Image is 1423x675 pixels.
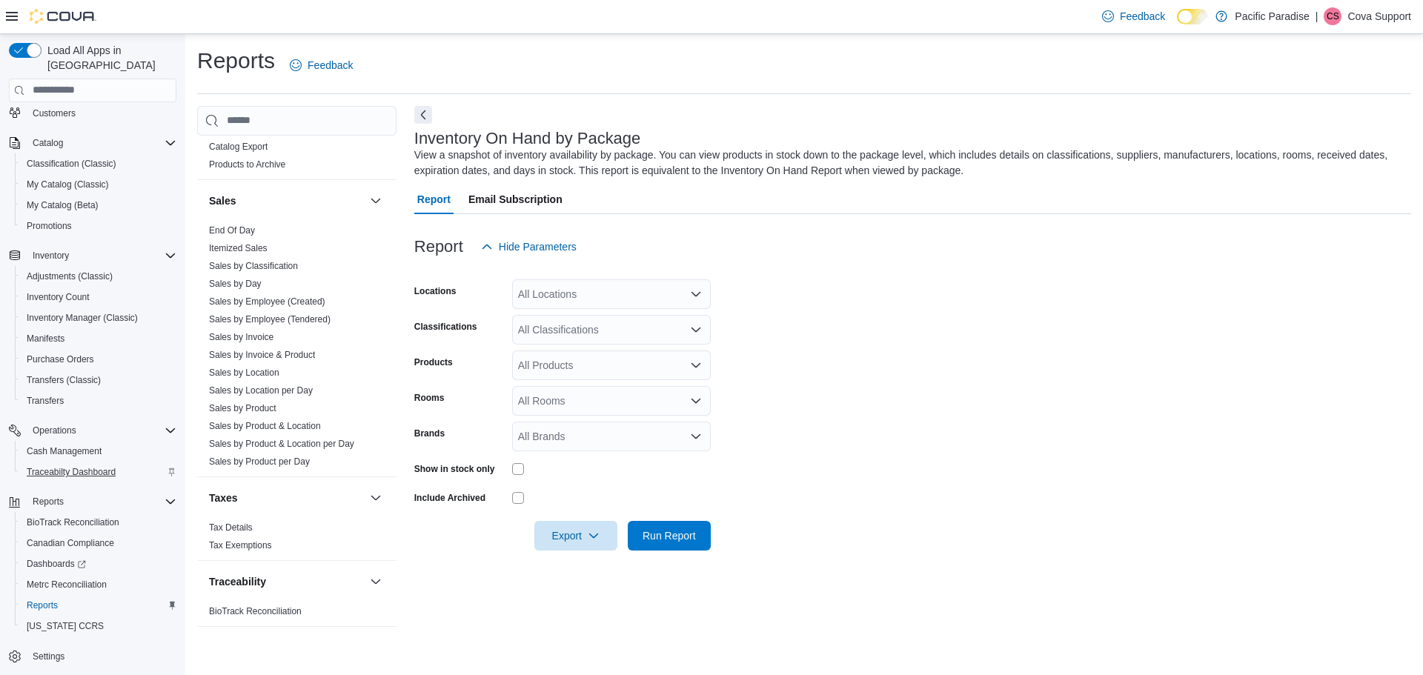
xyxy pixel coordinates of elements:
a: Customers [27,104,82,122]
span: Sales by Employee (Tendered) [209,313,331,325]
button: Promotions [15,216,182,236]
span: Sales by Product [209,402,276,414]
a: My Catalog (Classic) [21,176,115,193]
a: Sales by Product & Location per Day [209,439,354,449]
span: My Catalog (Classic) [21,176,176,193]
button: Traceabilty Dashboard [15,462,182,482]
button: Purchase Orders [15,349,182,370]
div: Traceability [197,602,397,626]
button: Reports [3,491,182,512]
a: My Catalog (Beta) [21,196,105,214]
p: Cova Support [1347,7,1411,25]
button: Open list of options [690,288,702,300]
span: Inventory Count [21,288,176,306]
span: My Catalog (Classic) [27,179,109,190]
button: Sales [367,192,385,210]
span: Sales by Classification [209,260,298,272]
button: Customers [3,102,182,124]
div: Cova Support [1324,7,1341,25]
button: Catalog [3,133,182,153]
span: Dark Mode [1177,24,1178,25]
span: Inventory Count [27,291,90,303]
button: Transfers [15,390,182,411]
a: Canadian Compliance [21,534,120,552]
span: Sales by Invoice [209,331,273,343]
h3: Sales [209,193,236,208]
span: Metrc Reconciliation [27,579,107,591]
h3: Inventory On Hand by Package [414,130,641,147]
span: Settings [27,647,176,665]
span: Settings [33,651,64,662]
a: Sales by Employee (Tendered) [209,314,331,325]
span: Classification (Classic) [21,155,176,173]
button: Adjustments (Classic) [15,266,182,287]
span: Sales by Employee (Created) [209,296,325,307]
a: BioTrack Reconciliation [21,513,125,531]
button: Taxes [209,491,364,505]
button: Sales [209,193,364,208]
span: Adjustments (Classic) [27,270,113,282]
a: [US_STATE] CCRS [21,617,110,635]
span: Export [543,521,608,551]
input: Dark Mode [1177,9,1208,24]
label: Products [414,356,453,368]
label: Include Archived [414,492,485,504]
span: BioTrack Reconciliation [21,513,176,531]
span: Promotions [27,220,72,232]
button: Operations [27,422,82,439]
button: Cash Management [15,441,182,462]
button: My Catalog (Classic) [15,174,182,195]
a: Sales by Classification [209,261,298,271]
h3: Report [414,238,463,256]
a: Sales by Day [209,279,262,289]
a: Sales by Product per Day [209,456,310,467]
span: Washington CCRS [21,617,176,635]
a: Promotions [21,217,78,235]
span: Reports [27,493,176,511]
span: Reports [27,599,58,611]
button: Open list of options [690,395,702,407]
button: Open list of options [690,359,702,371]
a: Tax Details [209,522,253,533]
a: End Of Day [209,225,255,236]
button: Inventory Manager (Classic) [15,307,182,328]
a: Sales by Location per Day [209,385,313,396]
span: Dashboards [21,555,176,573]
a: Feedback [1096,1,1171,31]
a: Products to Archive [209,159,285,170]
span: Inventory Manager (Classic) [21,309,176,327]
a: Catalog Export [209,142,268,152]
a: Tax Exemptions [209,540,272,551]
a: Transfers [21,392,70,410]
a: Itemized Sales [209,243,268,253]
a: Settings [27,648,70,665]
a: Purchase Orders [21,350,100,368]
span: Email Subscription [468,184,563,214]
span: Sales by Location [209,367,279,379]
label: Rooms [414,392,445,404]
a: Sales by Product [209,403,276,413]
a: BioTrack Reconciliation [209,606,302,616]
span: BioTrack Reconciliation [27,516,119,528]
span: Dashboards [27,558,86,570]
span: My Catalog (Beta) [21,196,176,214]
a: Classification (Classic) [21,155,122,173]
span: Operations [33,425,76,436]
label: Brands [414,428,445,439]
div: Taxes [197,519,397,560]
span: Inventory [27,247,176,265]
button: Traceability [367,573,385,591]
span: Hide Parameters [499,239,577,254]
span: Cash Management [27,445,102,457]
a: Sales by Invoice [209,332,273,342]
span: Feedback [1120,9,1165,24]
span: Traceabilty Dashboard [27,466,116,478]
a: Dashboards [15,553,182,574]
span: Manifests [21,330,176,348]
a: Metrc Reconciliation [21,576,113,593]
a: Inventory Manager (Classic) [21,309,144,327]
span: Cash Management [21,442,176,460]
span: Sales by Invoice & Product [209,349,315,361]
a: Transfers (Classic) [21,371,107,389]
